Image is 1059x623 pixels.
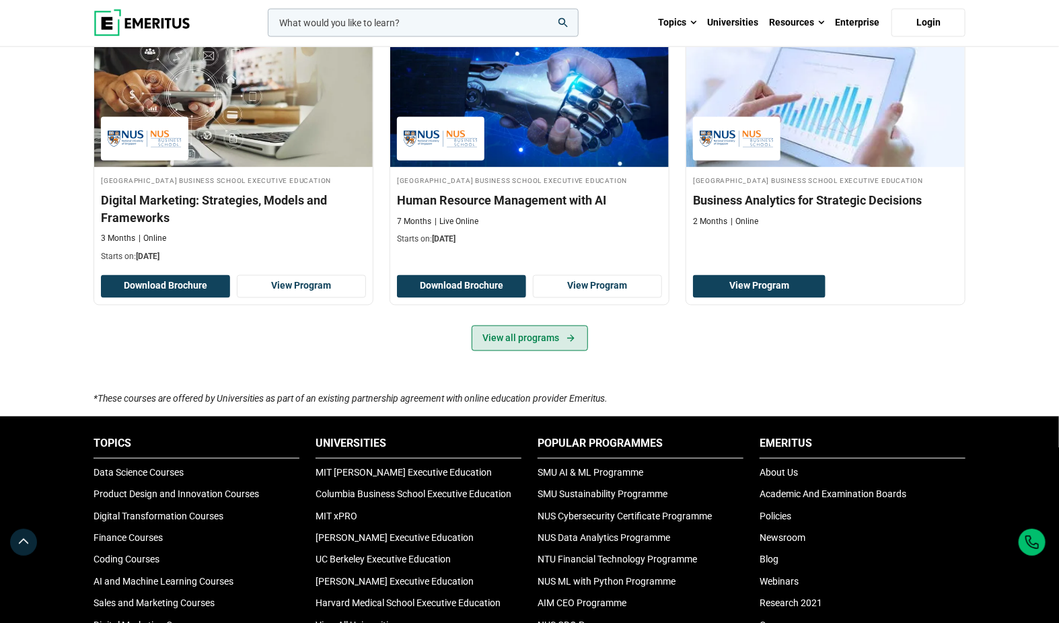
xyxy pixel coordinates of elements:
[316,554,451,565] a: UC Berkeley Executive Education
[538,577,675,587] a: NUS ML with Python Programme
[538,598,626,609] a: AIM CEO Programme
[316,533,474,544] a: [PERSON_NAME] Executive Education
[693,192,958,209] h3: Business Analytics for Strategic Decisions
[686,33,965,234] a: Data Science and Analytics Course by National University of Singapore Business School Executive E...
[435,216,478,227] p: Live Online
[686,33,965,168] img: Business Analytics for Strategic Decisions | Online Data Science and Analytics Course
[94,533,163,544] a: Finance Courses
[533,275,662,298] a: View Program
[538,533,670,544] a: NUS Data Analytics Programme
[760,468,798,478] a: About Us
[397,233,662,245] p: Starts on:
[94,33,373,168] img: Digital Marketing: Strategies, Models and Frameworks | Online Digital Marketing Course
[94,489,259,500] a: Product Design and Innovation Courses
[316,598,501,609] a: Harvard Medical School Executive Education
[693,174,958,186] h4: [GEOGRAPHIC_DATA] Business School Executive Education
[94,554,159,565] a: Coding Courses
[268,9,579,37] input: woocommerce-product-search-field-0
[316,577,474,587] a: [PERSON_NAME] Executive Education
[136,252,159,261] span: [DATE]
[316,511,357,522] a: MIT xPRO
[397,192,662,209] h3: Human Resource Management with AI
[101,251,366,262] p: Starts on:
[538,489,667,500] a: SMU Sustainability Programme
[397,216,431,227] p: 7 Months
[101,174,366,186] h4: [GEOGRAPHIC_DATA] Business School Executive Education
[94,577,233,587] a: AI and Machine Learning Courses
[390,33,669,252] a: Human Resources Course by National University of Singapore Business School Executive Education - ...
[94,394,608,404] i: *These courses are offered by Universities as part of an existing partnership agreement with onli...
[390,33,669,168] img: Human Resource Management with AI | Online Human Resources Course
[700,124,774,154] img: National University of Singapore Business School Executive Education
[891,9,965,37] a: Login
[101,233,135,244] p: 3 Months
[237,275,366,298] a: View Program
[94,511,223,522] a: Digital Transformation Courses
[101,275,230,298] button: Download Brochure
[538,511,712,522] a: NUS Cybersecurity Certificate Programme
[693,275,826,298] a: View Program
[94,598,215,609] a: Sales and Marketing Courses
[760,554,778,565] a: Blog
[397,174,662,186] h4: [GEOGRAPHIC_DATA] Business School Executive Education
[760,489,906,500] a: Academic And Examination Boards
[760,533,805,544] a: Newsroom
[693,216,727,227] p: 2 Months
[316,468,492,478] a: MIT [PERSON_NAME] Executive Education
[538,554,697,565] a: NTU Financial Technology Programme
[404,124,478,154] img: National University of Singapore Business School Executive Education
[139,233,166,244] p: Online
[760,598,822,609] a: Research 2021
[397,275,526,298] button: Download Brochure
[316,489,511,500] a: Columbia Business School Executive Education
[432,234,455,244] span: [DATE]
[472,326,588,351] a: View all programs
[101,192,366,225] h3: Digital Marketing: Strategies, Models and Frameworks
[760,511,791,522] a: Policies
[760,577,799,587] a: Webinars
[731,216,758,227] p: Online
[538,468,643,478] a: SMU AI & ML Programme
[94,33,373,269] a: Digital Marketing Course by National University of Singapore Business School Executive Education ...
[94,468,184,478] a: Data Science Courses
[108,124,182,154] img: National University of Singapore Business School Executive Education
